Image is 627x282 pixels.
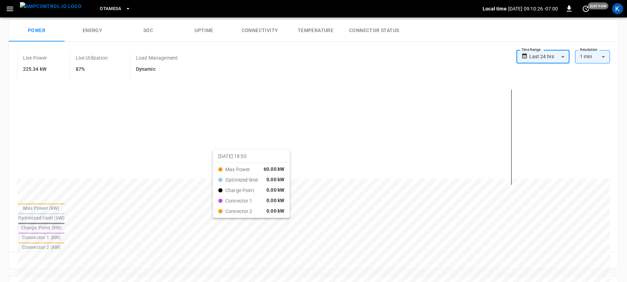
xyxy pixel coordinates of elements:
label: Time Range [521,47,541,53]
div: profile-icon [612,3,623,14]
h6: 87% [76,66,108,73]
p: Load Management [136,54,178,61]
p: Live Power [23,54,47,61]
span: just now [588,2,609,9]
h6: Dynamic [136,66,178,73]
div: Last 24 hrs [529,50,569,63]
button: SOC [120,20,176,42]
div: 1 min [575,50,610,63]
p: [DATE] 09:10:26 -07:00 [508,5,558,12]
h6: 225.34 kW [23,66,47,73]
button: Connectivity [232,20,288,42]
button: Energy [65,20,120,42]
label: Resolution [580,47,597,53]
img: ampcontrol.io logo [20,2,82,11]
button: Temperature [288,20,343,42]
span: OtaMesa [100,5,122,13]
button: Connector Status [343,20,405,42]
p: Local time [483,5,507,12]
button: Uptime [176,20,232,42]
button: Power [9,20,65,42]
p: Live Utilization [76,54,108,61]
button: OtaMesa [97,2,134,16]
button: set refresh interval [580,3,591,14]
